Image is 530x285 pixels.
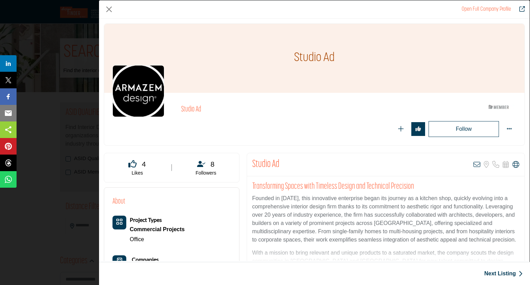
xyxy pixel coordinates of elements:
span: 8 [210,159,215,169]
a: Redirect to studio-ad [462,7,511,12]
h2: Studio Ad [252,158,279,171]
img: studio-ad logo [112,65,164,117]
h2: About [112,196,125,207]
p: Founded in [DATE], this innovative enterprise began its journey as a kitchen shop, quickly evolvi... [252,194,519,244]
b: Project Types [130,216,162,223]
a: Next Listing [484,269,523,278]
p: Likes [113,170,162,177]
a: Office [130,236,144,242]
span: 4 [142,159,146,169]
div: Involve the design, construction, or renovation of spaces used for business purposes such as offi... [130,224,185,235]
h1: Studio Ad [294,24,335,93]
button: Close [104,4,114,14]
a: Commercial Projects [130,224,185,235]
h2: Transforming Spaces with Timeless Design and Technical Precision [252,181,519,192]
button: Category Icon [112,216,126,229]
p: Followers [181,170,230,177]
button: More Options [502,122,516,136]
button: Redirect to login page [394,122,408,136]
button: Company Icon [112,255,126,269]
a: Project Types [130,217,162,223]
button: Redirect to login [429,121,499,137]
b: Companies [132,255,159,264]
button: Redirect to login page [411,122,425,136]
h2: Studio Ad [181,105,371,114]
a: Redirect to studio-ad [514,5,525,13]
img: ASID Members [483,103,514,111]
